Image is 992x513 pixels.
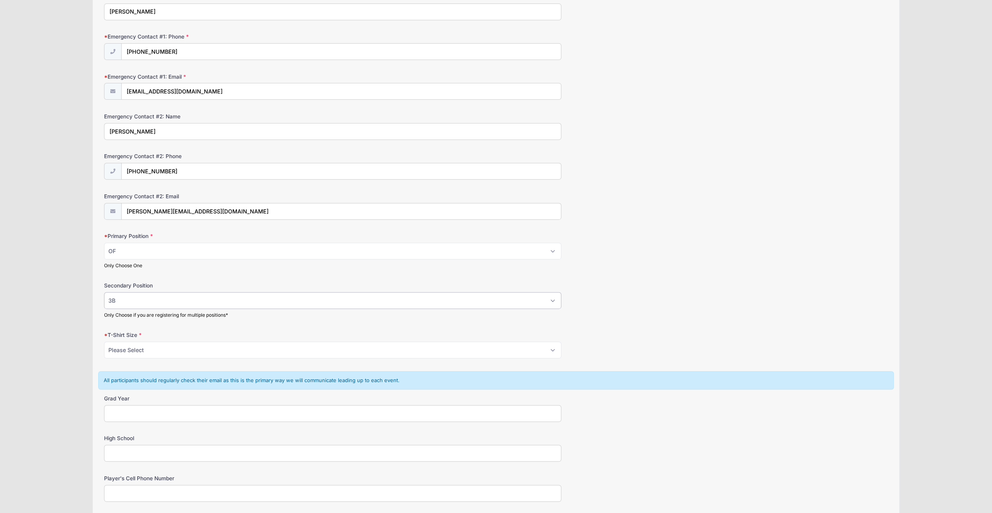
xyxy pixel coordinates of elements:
[98,371,893,390] div: All participants should regularly check their email as this is the primary way we will communicat...
[104,434,365,442] label: High School
[104,262,561,269] div: Only Choose One
[104,232,365,240] label: Primary Position
[104,282,365,289] label: Secondary Position
[104,113,365,120] label: Emergency Contact #2: Name
[104,33,365,41] label: Emergency Contact #1: Phone
[104,192,365,200] label: Emergency Contact #2: Email
[121,43,561,60] input: (xxx) xxx-xxxx
[104,73,365,81] label: Emergency Contact #1: Email
[104,474,365,482] label: Player's Cell Phone Number
[104,395,365,402] label: Grad Year
[121,203,561,220] input: email@email.com
[104,312,561,319] div: Only Choose if you are registering for multiple positions*
[121,83,561,100] input: email@email.com
[104,331,365,339] label: T-Shirt Size
[104,152,365,160] label: Emergency Contact #2: Phone
[121,163,561,180] input: (xxx) xxx-xxxx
